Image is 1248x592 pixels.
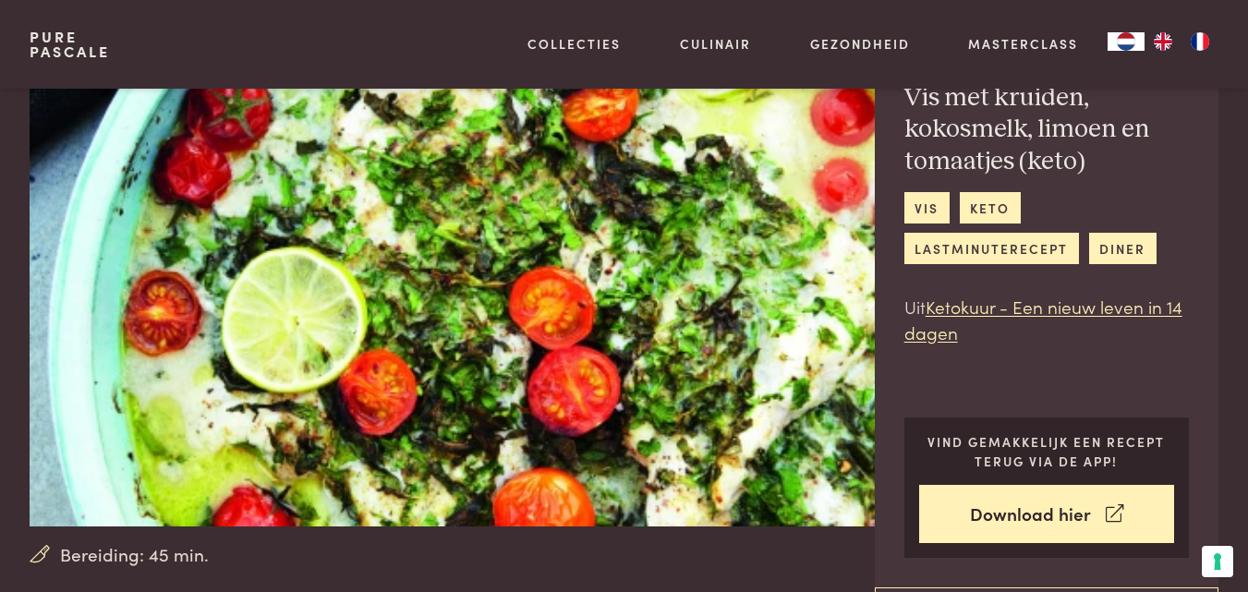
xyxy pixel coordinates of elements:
a: Gezondheid [810,34,910,54]
a: keto [960,192,1021,223]
a: diner [1089,233,1157,263]
a: Culinair [680,34,751,54]
a: PurePascale [30,30,110,59]
a: Collecties [527,34,621,54]
h2: Vis met kruiden, kokosmelk, limoen en tomaatjes (keto) [904,82,1190,178]
a: FR [1181,32,1218,51]
p: Vind gemakkelijk een recept terug via de app! [919,432,1175,470]
aside: Language selected: Nederlands [1108,32,1218,51]
p: Uit [904,294,1190,346]
span: Bereiding: 45 min. [60,541,209,568]
a: Masterclass [968,34,1078,54]
a: vis [904,192,950,223]
button: Uw voorkeuren voor toestemming voor trackingtechnologieën [1202,546,1233,577]
div: Language [1108,32,1145,51]
a: Download hier [919,485,1175,543]
a: Ketokuur - Een nieuw leven in 14 dagen [904,294,1182,345]
a: NL [1108,32,1145,51]
a: lastminuterecept [904,233,1079,263]
ul: Language list [1145,32,1218,51]
a: EN [1145,32,1181,51]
